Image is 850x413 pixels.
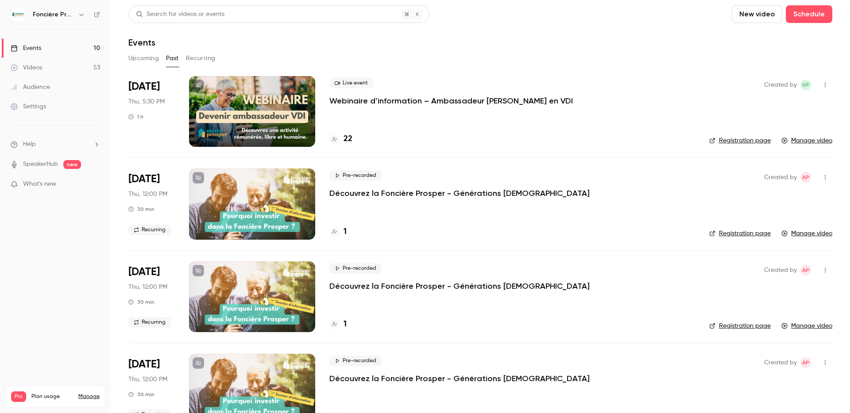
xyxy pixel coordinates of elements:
[709,229,771,238] a: Registration page
[764,172,797,183] span: Created by
[11,63,42,72] div: Videos
[128,172,160,186] span: [DATE]
[329,318,347,330] a: 1
[128,317,171,328] span: Recurring
[764,80,797,90] span: Created by
[781,229,832,238] a: Manage video
[329,78,373,88] span: Live event
[329,170,382,181] span: Pre-recorded
[11,83,50,92] div: Audience
[344,133,352,145] h4: 22
[63,160,81,169] span: new
[329,356,382,366] span: Pre-recorded
[802,357,809,368] span: AP
[802,80,809,90] span: VP
[128,113,143,120] div: 1 h
[800,80,811,90] span: Victor Perrazi
[128,80,160,94] span: [DATE]
[329,373,590,384] a: Découvrez la Foncière Prosper - Générations [DEMOGRAPHIC_DATA]
[23,140,36,149] span: Help
[329,133,352,145] a: 22
[344,318,347,330] h4: 1
[802,172,809,183] span: AP
[781,321,832,330] a: Manage video
[23,160,58,169] a: SpeakerHub
[23,180,56,189] span: What's new
[329,188,590,199] a: Découvrez la Foncière Prosper - Générations [DEMOGRAPHIC_DATA]
[128,225,171,235] span: Recurring
[128,375,167,384] span: Thu, 12:00 PM
[128,97,165,106] span: Thu, 5:30 PM
[166,51,179,65] button: Past
[128,265,160,279] span: [DATE]
[329,281,590,291] a: Découvrez la Foncière Prosper - Générations [DEMOGRAPHIC_DATA]
[11,102,46,111] div: Settings
[329,263,382,274] span: Pre-recorded
[11,140,100,149] li: help-dropdown-opener
[186,51,216,65] button: Recurring
[128,357,160,371] span: [DATE]
[732,5,782,23] button: New video
[128,298,155,306] div: 30 min
[11,391,26,402] span: Pro
[800,357,811,368] span: Anthony PIQUET
[128,37,155,48] h1: Events
[764,357,797,368] span: Created by
[128,190,167,199] span: Thu, 12:00 PM
[786,5,832,23] button: Schedule
[128,168,175,239] div: Aug 28 Thu, 12:00 PM (Europe/Paris)
[344,226,347,238] h4: 1
[78,393,100,400] a: Manage
[802,265,809,275] span: AP
[329,96,573,106] a: Webinaire d’information – Ambassadeur [PERSON_NAME] en VDI
[709,136,771,145] a: Registration page
[329,226,347,238] a: 1
[31,393,73,400] span: Plan usage
[128,261,175,332] div: Aug 21 Thu, 12:00 PM (Europe/Paris)
[764,265,797,275] span: Created by
[11,8,25,22] img: Foncière Prosper
[128,391,155,398] div: 30 min
[128,206,155,213] div: 30 min
[800,265,811,275] span: Anthony PIQUET
[800,172,811,183] span: Anthony PIQUET
[128,51,159,65] button: Upcoming
[128,76,175,147] div: Aug 28 Thu, 5:30 PM (Europe/Paris)
[136,10,224,19] div: Search for videos or events
[709,321,771,330] a: Registration page
[33,10,74,19] h6: Foncière Prosper
[11,44,41,53] div: Events
[128,283,167,291] span: Thu, 12:00 PM
[781,136,832,145] a: Manage video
